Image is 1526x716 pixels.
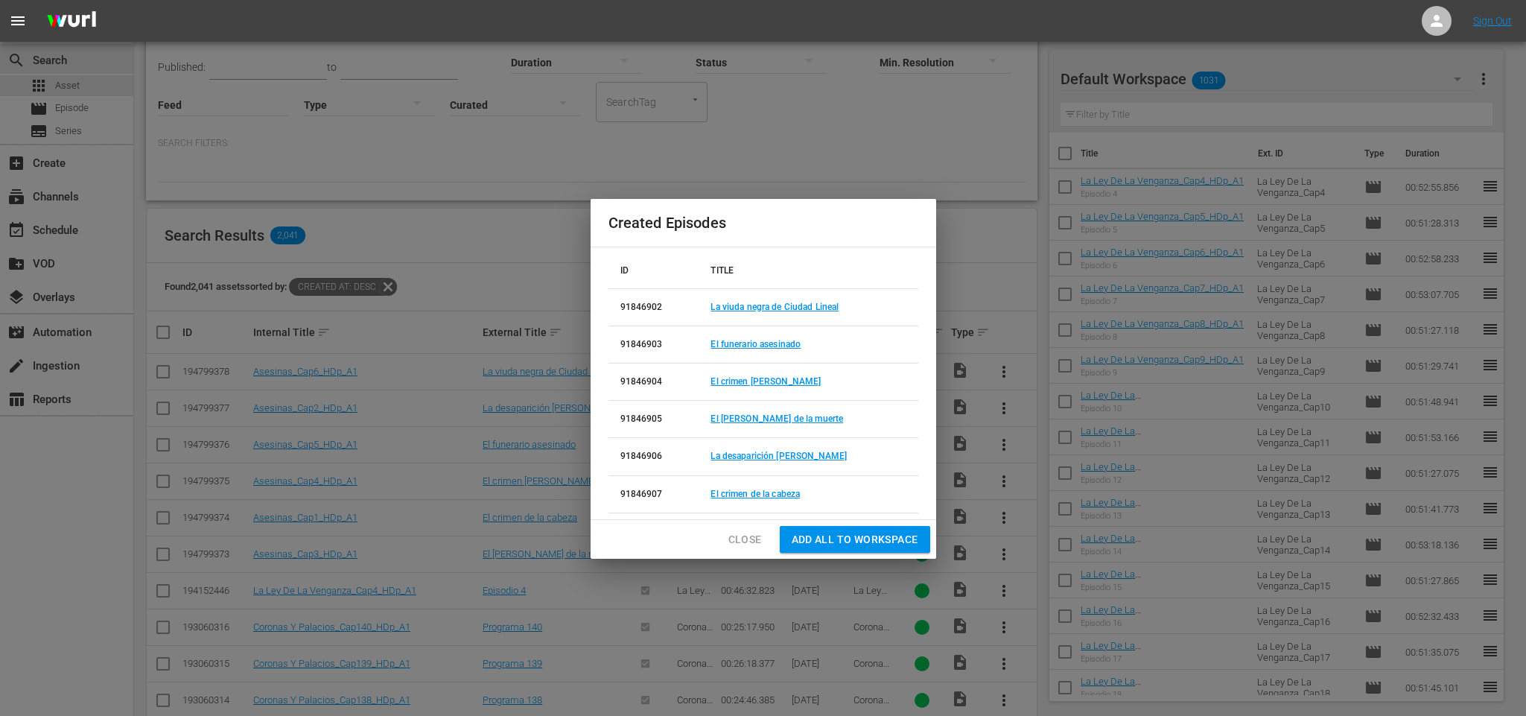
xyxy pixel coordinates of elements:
[9,12,27,30] span: menu
[608,364,699,401] td: 91846904
[608,438,699,475] td: 91846906
[1473,15,1512,27] a: Sign Out
[728,530,762,549] span: Close
[608,475,699,513] td: 91846907
[792,530,918,549] span: Add all to Workspace
[608,401,699,438] td: 91846905
[699,253,918,289] th: TITLE
[710,376,821,387] a: El crimen [PERSON_NAME]
[780,526,930,554] button: Add all to Workspace
[710,302,839,312] a: La viuda negra de Ciudad Lineal
[716,526,774,554] button: Close
[36,4,107,39] img: ans4CAIJ8jUAAAAAAAAAAAAAAAAAAAAAAAAgQb4GAAAAAAAAAAAAAAAAAAAAAAAAJMjXAAAAAAAAAAAAAAAAAAAAAAAAgAT5G...
[710,414,843,424] a: El [PERSON_NAME] de la muerte
[608,253,699,289] th: ID
[608,326,699,363] td: 91846903
[608,211,918,235] h2: Created Episodes
[710,339,801,349] a: El funerario asesinado
[608,288,699,326] td: 91846902
[710,451,847,461] a: La desaparición [PERSON_NAME]
[710,489,800,499] a: El crimen de la cabeza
